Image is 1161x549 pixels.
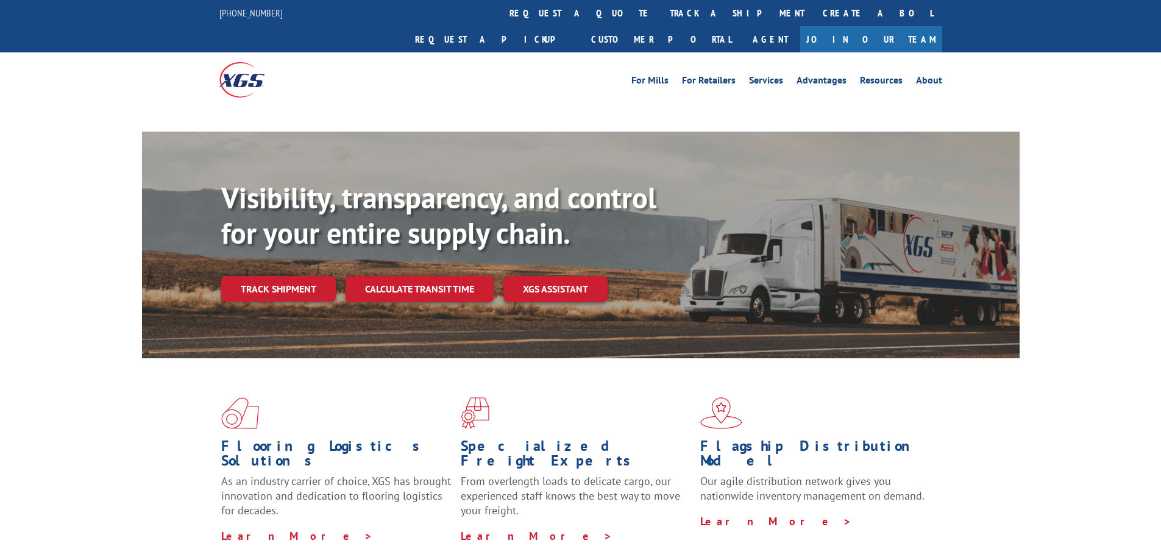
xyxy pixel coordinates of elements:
[700,397,742,429] img: xgs-icon-flagship-distribution-model-red
[631,76,669,89] a: For Mills
[221,529,373,543] a: Learn More >
[503,276,608,302] a: XGS ASSISTANT
[582,26,740,52] a: Customer Portal
[800,26,942,52] a: Join Our Team
[700,439,931,474] h1: Flagship Distribution Model
[221,439,452,474] h1: Flooring Logistics Solutions
[797,76,847,89] a: Advantages
[682,76,736,89] a: For Retailers
[461,529,612,543] a: Learn More >
[700,514,852,528] a: Learn More >
[860,76,903,89] a: Resources
[461,474,691,528] p: From overlength loads to delicate cargo, our experienced staff knows the best way to move your fr...
[461,397,489,429] img: xgs-icon-focused-on-flooring-red
[221,397,259,429] img: xgs-icon-total-supply-chain-intelligence-red
[219,7,283,19] a: [PHONE_NUMBER]
[740,26,800,52] a: Agent
[406,26,582,52] a: Request a pickup
[221,179,656,252] b: Visibility, transparency, and control for your entire supply chain.
[700,474,925,503] span: Our agile distribution network gives you nationwide inventory management on demand.
[221,276,336,302] a: Track shipment
[346,276,494,302] a: Calculate transit time
[916,76,942,89] a: About
[221,474,451,517] span: As an industry carrier of choice, XGS has brought innovation and dedication to flooring logistics...
[749,76,783,89] a: Services
[461,439,691,474] h1: Specialized Freight Experts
